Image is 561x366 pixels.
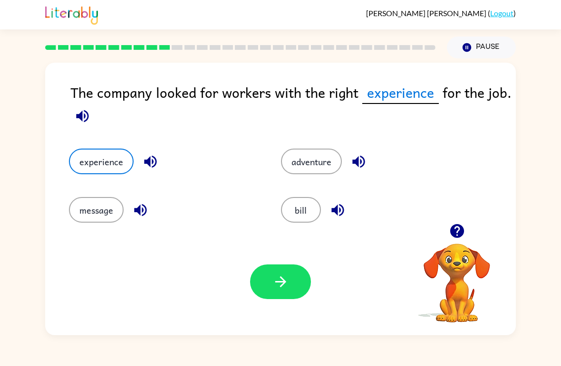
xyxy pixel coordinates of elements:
div: ( ) [366,9,516,18]
span: experience [362,82,439,104]
span: [PERSON_NAME] [PERSON_NAME] [366,9,488,18]
button: bill [281,197,321,223]
a: Logout [490,9,513,18]
button: adventure [281,149,342,174]
button: message [69,197,124,223]
video: Your browser must support playing .mp4 files to use Literably. Please try using another browser. [409,229,504,324]
img: Literably [45,4,98,25]
button: experience [69,149,134,174]
button: Pause [447,37,516,58]
div: The company looked for workers with the right for the job. [70,82,516,130]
